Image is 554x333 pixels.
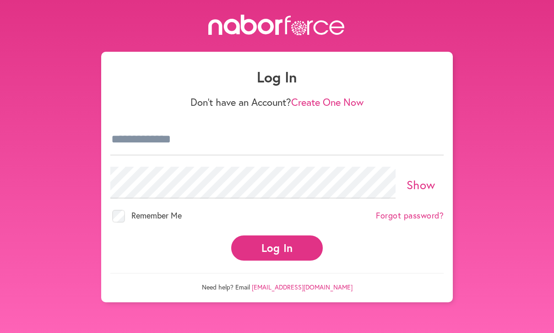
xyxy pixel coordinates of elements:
a: [EMAIL_ADDRESS][DOMAIN_NAME] [252,283,353,291]
p: Need help? Email [110,273,444,291]
button: Log In [231,235,323,261]
a: Show [407,177,435,192]
a: Create One Now [291,95,364,109]
p: Don't have an Account? [110,96,444,108]
h1: Log In [110,68,444,86]
a: Forgot password? [376,211,444,221]
span: Remember Me [131,210,182,221]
